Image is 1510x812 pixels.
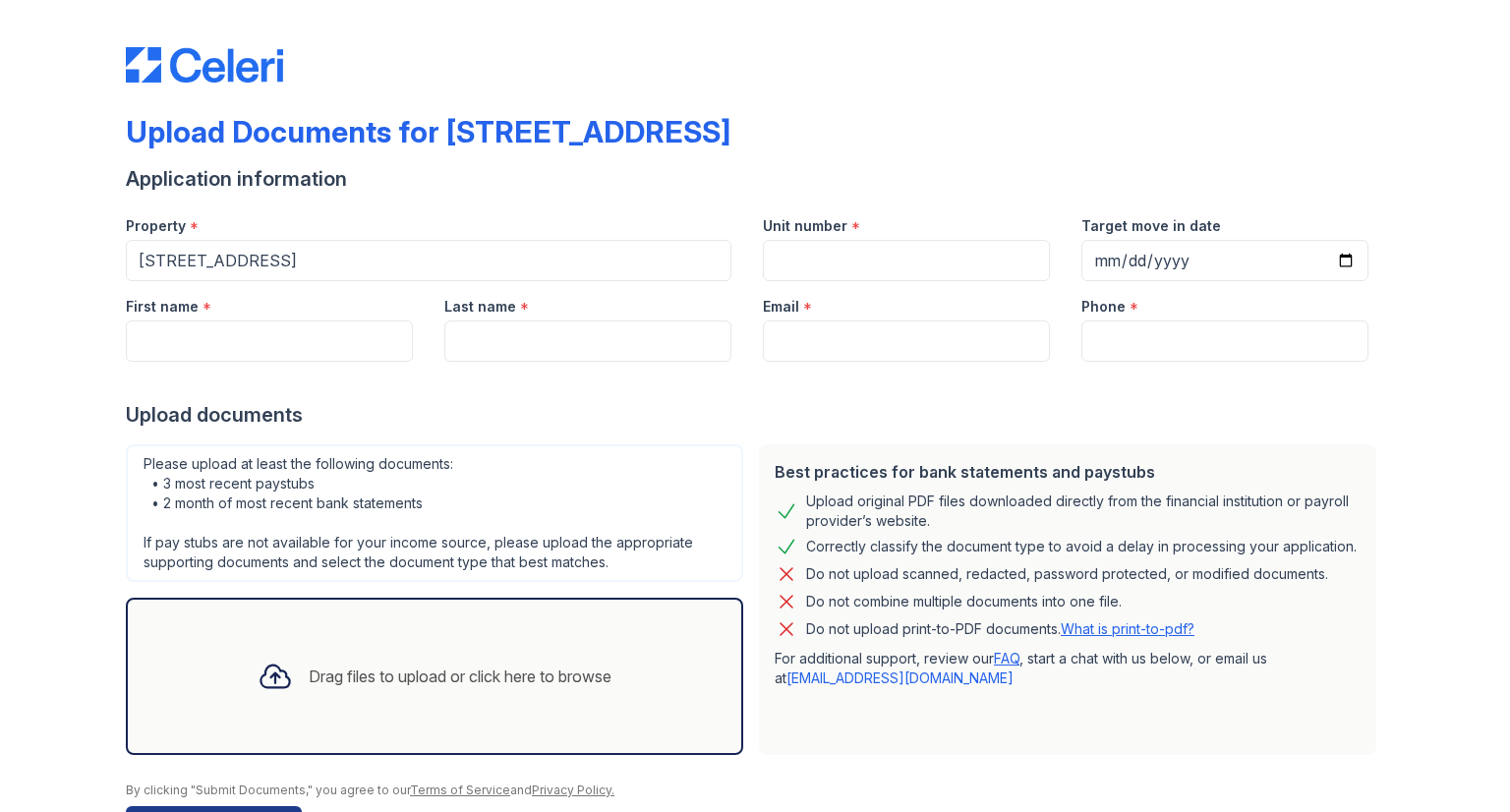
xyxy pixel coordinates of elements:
a: [EMAIL_ADDRESS][DOMAIN_NAME] [786,669,1014,686]
label: Email [763,297,799,317]
div: By clicking "Submit Documents," you agree to our and [126,783,1384,798]
label: First name [126,297,199,317]
p: Do not upload print-to-PDF documents. [806,619,1194,639]
a: What is print-to-pdf? [1061,620,1194,637]
a: Privacy Policy. [532,783,614,797]
p: For additional support, review our , start a chat with us below, or email us at [775,649,1361,688]
label: Target move in date [1081,216,1221,236]
div: Please upload at least the following documents: • 3 most recent paystubs • 2 month of most recent... [126,444,743,582]
a: Terms of Service [410,783,510,797]
div: Do not upload scanned, redacted, password protected, or modified documents. [806,562,1328,586]
label: Unit number [763,216,847,236]
div: Upload documents [126,401,1384,429]
div: Upload original PDF files downloaded directly from the financial institution or payroll provider’... [806,492,1361,531]
div: Correctly classify the document type to avoid a delay in processing your application. [806,535,1357,558]
a: FAQ [994,650,1019,667]
label: Property [126,216,186,236]
div: Drag files to upload or click here to browse [309,665,611,688]
div: Application information [126,165,1384,193]
img: CE_Logo_Blue-a8612792a0a2168367f1c8372b55b34899dd931a85d93a1a3d3e32e68fde9ad4.png [126,47,283,83]
div: Do not combine multiple documents into one file. [806,590,1122,613]
label: Phone [1081,297,1126,317]
div: Best practices for bank statements and paystubs [775,460,1361,484]
label: Last name [444,297,516,317]
div: Upload Documents for [STREET_ADDRESS] [126,114,730,149]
